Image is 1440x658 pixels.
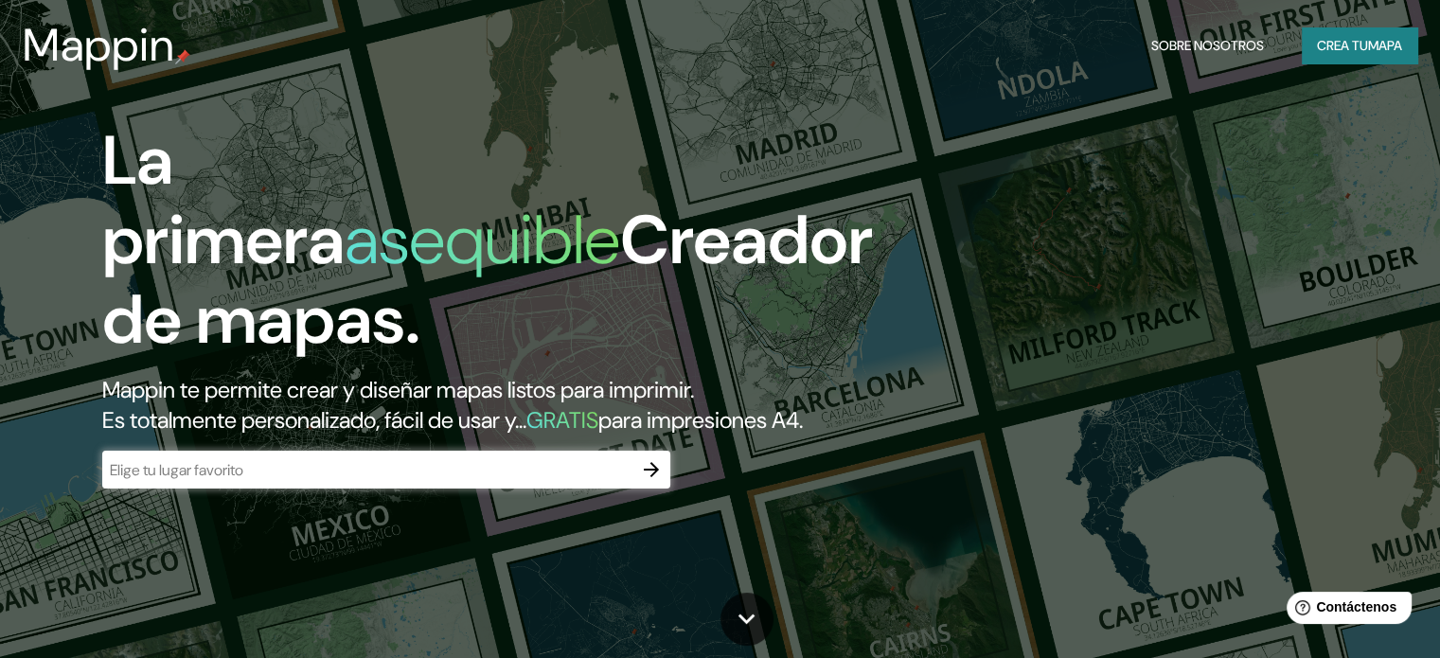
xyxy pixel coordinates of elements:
[1144,27,1271,63] button: Sobre nosotros
[102,196,873,364] font: Creador de mapas.
[1317,37,1368,54] font: Crea tu
[102,375,694,404] font: Mappin te permite crear y diseñar mapas listos para imprimir.
[1271,584,1419,637] iframe: Lanzador de widgets de ayuda
[102,405,526,435] font: Es totalmente personalizado, fácil de usar y...
[23,15,175,75] font: Mappin
[102,116,345,284] font: La primera
[345,196,620,284] font: asequible
[1151,37,1264,54] font: Sobre nosotros
[1368,37,1402,54] font: mapa
[175,49,190,64] img: pin de mapeo
[1302,27,1417,63] button: Crea tumapa
[102,459,632,481] input: Elige tu lugar favorito
[598,405,803,435] font: para impresiones A4.
[526,405,598,435] font: GRATIS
